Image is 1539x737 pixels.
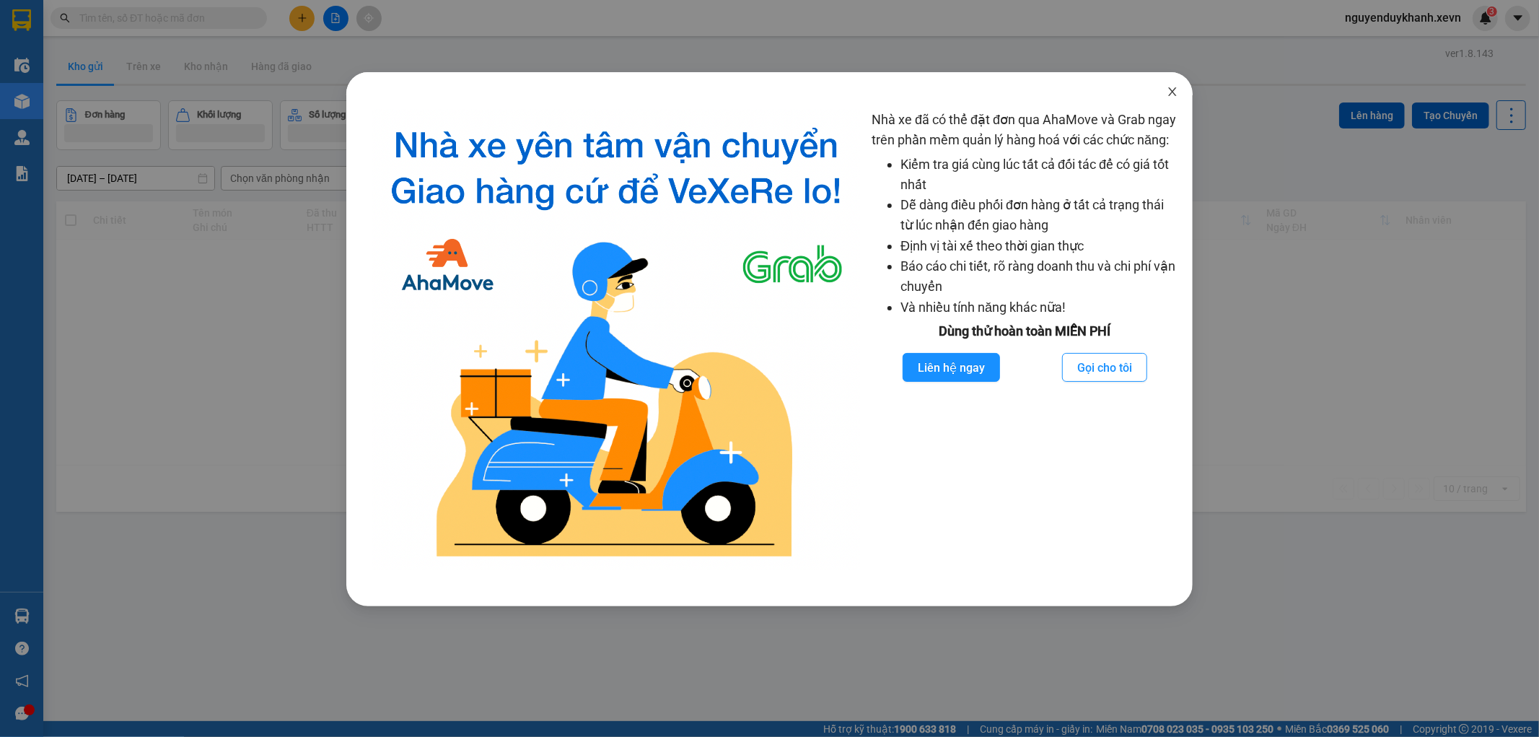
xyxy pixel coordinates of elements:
[903,353,1000,382] button: Liên hệ ngay
[872,110,1178,570] div: Nhà xe đã có thể đặt đơn qua AhaMove và Grab ngay trên phần mềm quản lý hàng hoá với các chức năng:
[1062,353,1147,382] button: Gọi cho tôi
[900,256,1178,297] li: Báo cáo chi tiết, rõ ràng doanh thu và chi phí vận chuyển
[1152,72,1193,113] button: Close
[372,110,860,570] img: logo
[900,195,1178,236] li: Dễ dàng điều phối đơn hàng ở tất cả trạng thái từ lúc nhận đến giao hàng
[1077,359,1132,377] span: Gọi cho tôi
[900,154,1178,196] li: Kiểm tra giá cùng lúc tất cả đối tác để có giá tốt nhất
[1167,86,1178,97] span: close
[900,236,1178,256] li: Định vị tài xế theo thời gian thực
[872,321,1178,341] div: Dùng thử hoàn toàn MIỄN PHÍ
[900,297,1178,318] li: Và nhiều tính năng khác nữa!
[918,359,985,377] span: Liên hệ ngay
